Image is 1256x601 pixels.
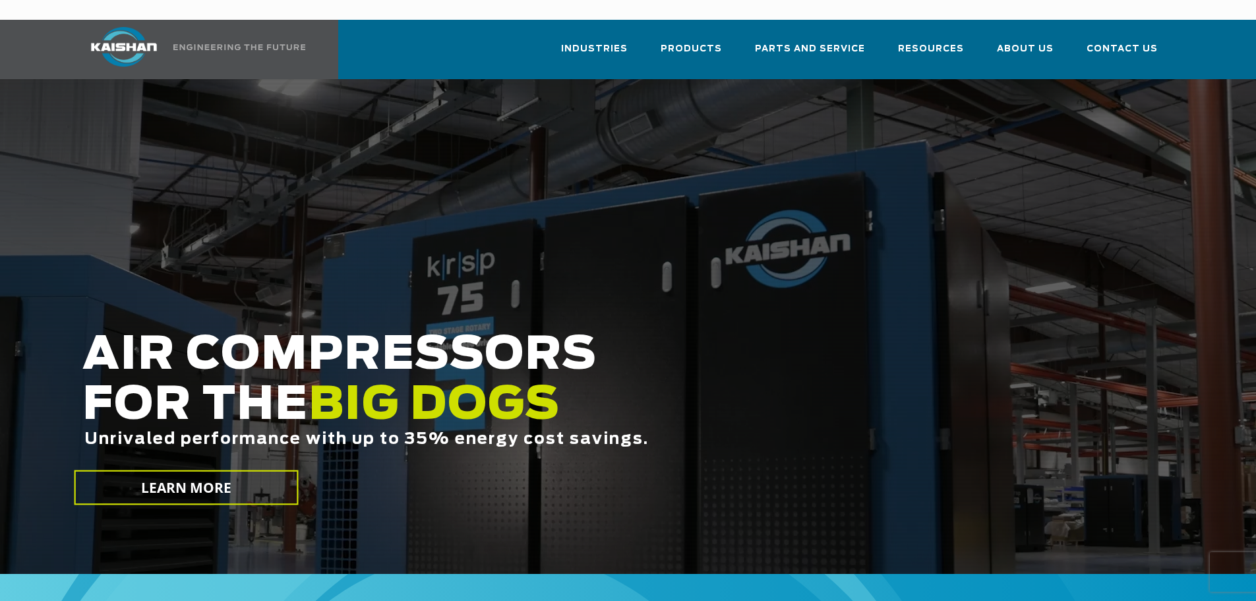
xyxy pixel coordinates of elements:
img: Engineering the future [173,44,305,50]
img: kaishan logo [75,27,173,67]
span: LEARN MORE [140,478,231,497]
span: Parts and Service [755,42,865,57]
a: Industries [561,32,628,77]
span: About Us [997,42,1054,57]
span: Industries [561,42,628,57]
span: Resources [898,42,964,57]
a: Parts and Service [755,32,865,77]
a: Kaishan USA [75,20,308,79]
span: Unrivaled performance with up to 35% energy cost savings. [84,431,649,447]
a: About Us [997,32,1054,77]
h2: AIR COMPRESSORS FOR THE [82,331,990,490]
a: Contact Us [1087,32,1158,77]
a: Resources [898,32,964,77]
a: LEARN MORE [74,470,298,505]
a: Products [661,32,722,77]
span: BIG DOGS [309,383,560,428]
span: Products [661,42,722,57]
span: Contact Us [1087,42,1158,57]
